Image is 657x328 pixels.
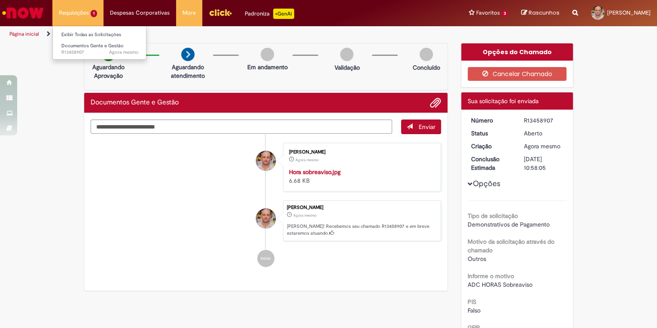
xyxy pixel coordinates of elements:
[182,9,196,17] span: More
[468,97,538,105] span: Sua solicitação foi enviada
[468,281,532,288] span: ADC HORAS Sobreaviso
[465,116,517,125] dt: Número
[476,9,499,17] span: Favoritos
[295,157,319,162] time: 28/08/2025 15:57:38
[61,43,124,49] span: Documentos Gente e Gestão
[293,213,316,218] span: Agora mesmo
[295,157,319,162] span: Agora mesmo
[91,10,97,17] span: 1
[529,9,560,17] span: Rascunhos
[53,41,147,57] a: Aberto R13458907 : Documentos Gente e Gestão
[261,48,274,61] img: img-circle-grey.png
[523,129,563,138] div: Aberto
[523,116,563,125] div: R13458907
[468,221,550,228] span: Demonstrativos de Pagamento
[501,10,508,17] span: 3
[9,31,39,37] a: Página inicial
[293,213,316,218] time: 28/08/2025 15:58:01
[91,134,441,276] ul: Histórico de tíquete
[340,48,353,61] img: img-circle-grey.png
[468,298,476,306] b: PIS
[181,48,195,61] img: arrow-next.png
[91,99,179,107] h2: Documentos Gente e Gestão Histórico de tíquete
[413,63,440,72] p: Concluído
[289,168,341,176] a: Hora sobreaviso.jpg
[523,155,563,172] div: [DATE] 10:58:05
[53,30,147,40] a: Exibir Todas as Solicitações
[110,9,170,17] span: Despesas Corporativas
[468,255,486,263] span: Outros
[468,272,514,280] b: Informe o motivo
[209,6,232,19] img: click_logo_yellow_360x200.png
[468,238,554,254] b: Motivo da solicitação através do chamado
[167,63,209,80] p: Aguardando atendimento
[245,9,294,19] div: Padroniza
[521,9,560,17] a: Rascunhos
[256,151,276,171] div: Valter Lima De Andrade Filho
[287,223,436,236] p: [PERSON_NAME]! Recebemos seu chamado R13458907 e em breve estaremos atuando.
[247,63,288,71] p: Em andamento
[607,9,651,16] span: [PERSON_NAME]
[401,120,441,134] button: Enviar
[61,49,139,56] span: R13458907
[523,142,560,150] time: 28/08/2025 15:58:01
[59,9,89,17] span: Requisições
[468,307,481,314] span: Falso
[468,67,567,81] button: Cancelar Chamado
[465,142,517,150] dt: Criação
[109,49,139,55] time: 28/08/2025 15:58:02
[334,63,359,72] p: Validação
[523,142,560,150] span: Agora mesmo
[523,142,563,150] div: 28/08/2025 15:58:01
[109,49,139,55] span: Agora mesmo
[465,129,517,138] dt: Status
[91,200,441,242] li: Valter Lima De Andrade Filho
[420,48,433,61] img: img-circle-grey.png
[419,123,435,131] span: Enviar
[91,120,392,134] textarea: Digite sua mensagem aqui...
[289,168,432,185] div: 6.68 KB
[461,43,573,61] div: Opções do Chamado
[287,205,436,210] div: [PERSON_NAME]
[6,26,432,42] ul: Trilhas de página
[273,9,294,19] p: +GenAi
[468,212,518,220] b: Tipo de solicitação
[88,63,129,80] p: Aguardando Aprovação
[430,97,441,108] button: Adicionar anexos
[256,208,276,228] div: Valter Lima De Andrade Filho
[289,150,432,155] div: [PERSON_NAME]
[52,26,146,60] ul: Requisições
[1,4,45,21] img: ServiceNow
[465,155,517,172] dt: Conclusão Estimada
